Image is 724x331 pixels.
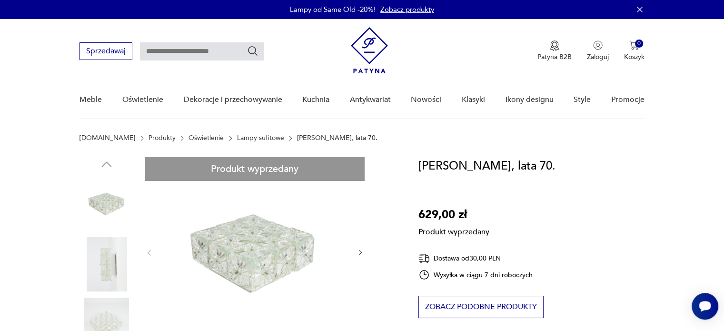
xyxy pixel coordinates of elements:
[302,81,329,118] a: Kuchnia
[418,296,544,318] button: Zobacz podobne produkty
[122,81,163,118] a: Oświetlenie
[462,81,485,118] a: Klasyki
[418,269,533,281] div: Wysyłka w ciągu 7 dni roboczych
[183,81,282,118] a: Dekoracje i przechowywanie
[629,40,639,50] img: Ikona koszyka
[635,40,643,48] div: 0
[418,252,430,264] img: Ikona dostawy
[550,40,559,51] img: Ikona medalu
[351,27,388,73] img: Patyna - sklep z meblami i dekoracjami vintage
[587,52,609,61] p: Zaloguj
[537,40,572,61] a: Ikona medaluPatyna B2B
[79,42,132,60] button: Sprzedawaj
[418,252,533,264] div: Dostawa od 30,00 PLN
[188,134,224,142] a: Oświetlenie
[149,134,176,142] a: Produkty
[574,81,591,118] a: Style
[505,81,553,118] a: Ikony designu
[587,40,609,61] button: Zaloguj
[411,81,441,118] a: Nowości
[624,52,645,61] p: Koszyk
[692,293,718,320] iframe: Smartsupp widget button
[79,134,135,142] a: [DOMAIN_NAME]
[247,45,258,57] button: Szukaj
[79,81,102,118] a: Meble
[290,5,376,14] p: Lampy od Same Old -20%!
[593,40,603,50] img: Ikonka użytkownika
[418,206,489,224] p: 629,00 zł
[79,49,132,55] a: Sprzedawaj
[611,81,645,118] a: Promocje
[537,52,572,61] p: Patyna B2B
[297,134,377,142] p: [PERSON_NAME], lata 70.
[237,134,284,142] a: Lampy sufitowe
[624,40,645,61] button: 0Koszyk
[418,157,555,175] h1: [PERSON_NAME], lata 70.
[537,40,572,61] button: Patyna B2B
[380,5,434,14] a: Zobacz produkty
[350,81,391,118] a: Antykwariat
[418,224,489,237] p: Produkt wyprzedany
